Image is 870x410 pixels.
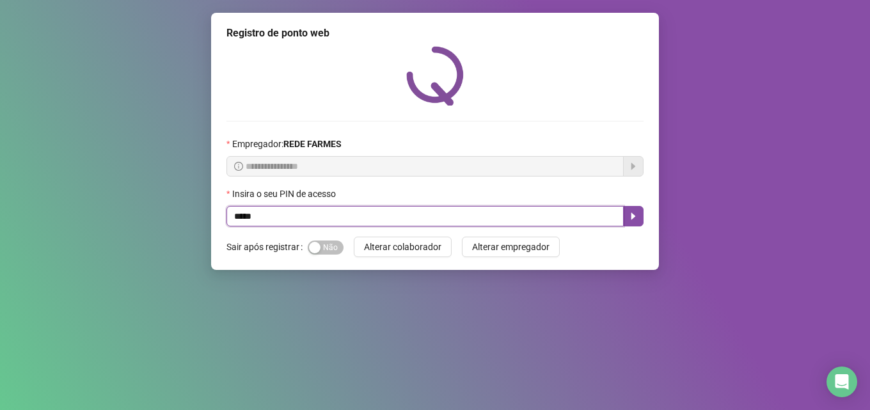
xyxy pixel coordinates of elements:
[232,137,342,151] span: Empregador :
[826,367,857,397] div: Open Intercom Messenger
[364,240,441,254] span: Alterar colaborador
[283,139,342,149] strong: REDE FARMES
[462,237,560,257] button: Alterar empregador
[226,187,344,201] label: Insira o seu PIN de acesso
[234,162,243,171] span: info-circle
[354,237,452,257] button: Alterar colaborador
[226,237,308,257] label: Sair após registrar
[628,211,638,221] span: caret-right
[406,46,464,106] img: QRPoint
[226,26,644,41] div: Registro de ponto web
[472,240,550,254] span: Alterar empregador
